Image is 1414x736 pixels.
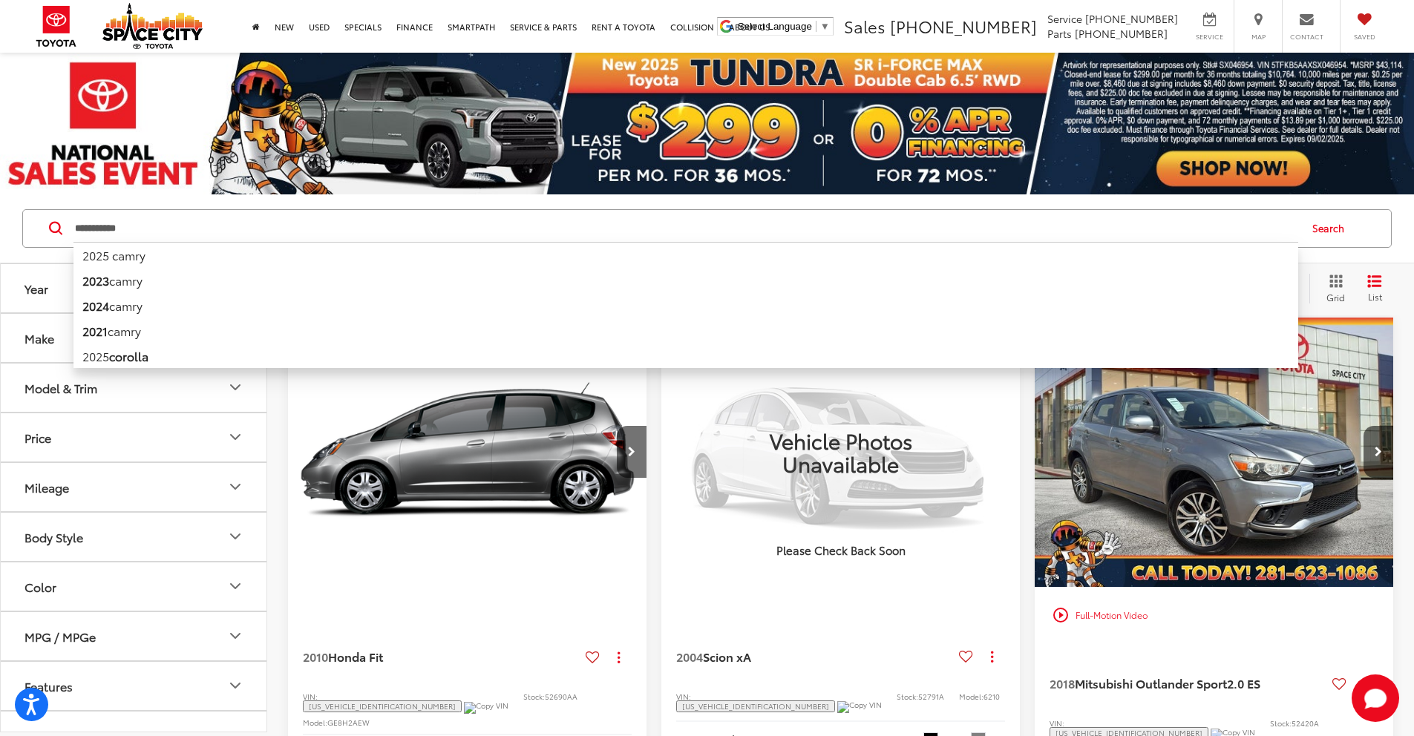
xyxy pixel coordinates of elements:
[303,691,318,702] span: VIN:
[226,577,244,595] div: Color
[1364,426,1393,478] button: Next image
[226,677,244,694] div: Features
[1242,32,1274,42] span: Map
[1298,210,1366,247] button: Search
[1367,290,1382,303] span: List
[816,21,816,32] span: ​
[983,691,1000,702] span: 6210
[226,428,244,446] div: Price
[1292,717,1319,729] span: 52420A
[82,322,108,339] b: 2021
[464,702,508,714] img: Copy VIN
[24,480,69,494] div: Mileage
[1034,318,1395,588] img: 2018 Mitsubishi Outlander Sport 2.0 ES 4x2
[73,268,1298,293] li: camry
[73,344,1298,369] li: 2025
[545,691,577,702] span: 52690AA
[24,530,83,544] div: Body Style
[606,644,632,670] button: Actions
[226,627,244,645] div: MPG / MPGe
[661,318,1020,586] img: Vehicle Photos Unavailable Please Check Back Soon
[991,651,993,663] span: dropdown dots
[24,281,48,295] div: Year
[1,662,268,710] button: FeaturesFeatures
[1050,674,1075,691] span: 2018
[738,21,830,32] a: Select Language​
[1193,32,1226,42] span: Service
[102,3,203,49] img: Space City Toyota
[1047,26,1072,41] span: Parts
[73,293,1298,318] li: camry
[287,318,648,587] div: 2010 Honda Fit Base 0
[24,629,96,643] div: MPG / MPGe
[24,679,73,693] div: Features
[676,648,953,665] a: 2004Scion xA
[1,264,268,312] button: YearYear
[1075,26,1168,41] span: [PHONE_NUMBER]
[1326,291,1345,303] span: Grid
[1050,675,1326,691] a: 2018Mitsubishi Outlander Sport2.0 ES
[1050,717,1064,729] span: VIN:
[24,381,97,395] div: Model & Trim
[1,463,268,511] button: MileageMileage
[82,297,109,314] b: 2024
[661,318,1020,586] a: VIEW_DETAILS
[837,701,882,713] img: Copy VIN
[287,318,648,588] img: 2010 Honda Fit Base FWD
[24,331,54,345] div: Make
[890,14,1037,38] span: [PHONE_NUMBER]
[303,717,327,728] span: Model:
[618,651,620,663] span: dropdown dots
[1,364,268,412] button: Model & TrimModel & Trim
[703,648,751,665] span: Scion xA
[918,691,944,702] span: 52791A
[1034,318,1395,587] a: 2018 Mitsubishi Outlander Sport 2.0 ES 4x22018 Mitsubishi Outlander Sport 2.0 ES 4x22018 Mitsubis...
[676,648,703,665] span: 2004
[523,691,545,702] span: Stock:
[897,691,918,702] span: Stock:
[1290,32,1323,42] span: Contact
[1034,318,1395,587] div: 2018 Mitsubishi Outlander Sport 2.0 ES 0
[844,14,886,38] span: Sales
[1,562,268,611] button: ColorColor
[73,318,1298,344] li: camry
[676,691,691,702] span: VIN:
[1,513,268,561] button: Body StyleBody Style
[979,643,1005,669] button: Actions
[1,413,268,461] button: PricePrice
[303,648,580,665] a: 2010Honda Fit
[1227,674,1260,691] span: 2.0 ES
[1309,274,1356,303] button: Grid View
[820,21,830,32] span: ▼
[327,717,370,728] span: GE8H2AEW
[1270,717,1292,729] span: Stock:
[738,21,812,32] span: Select Language
[1047,11,1082,26] span: Service
[226,478,244,496] div: Mileage
[1348,32,1381,42] span: Saved
[617,426,647,478] button: Next image
[226,378,244,396] div: Model & Trim
[1,314,268,362] button: MakeMake
[1,612,268,660] button: MPG / MPGeMPG / MPGe
[1075,674,1227,691] span: Mitsubishi Outlander Sport
[287,318,648,587] a: 2010 Honda Fit Base FWD2010 Honda Fit Base FWD2010 Honda Fit Base FWD2010 Honda Fit Base FWD
[24,579,56,594] div: Color
[303,648,328,665] span: 2010
[303,700,462,712] button: [US_VEHICLE_IDENTIFICATION_NUMBER]
[959,691,983,702] span: Model:
[226,528,244,545] div: Body Style
[1352,671,1378,697] button: Actions
[1352,674,1399,722] button: Toggle Chat Window
[73,211,1298,246] input: Search by Make, Model, or Keyword
[1356,274,1393,303] button: List View
[1352,674,1399,722] svg: Start Chat
[1085,11,1178,26] span: [PHONE_NUMBER]
[328,648,383,665] span: Honda Fit
[676,700,835,712] button: [US_VEHICLE_IDENTIFICATION_NUMBER]
[82,272,109,289] b: 2023
[109,347,148,364] b: corolla
[24,430,51,444] div: Price
[73,242,1298,268] li: 2025 camry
